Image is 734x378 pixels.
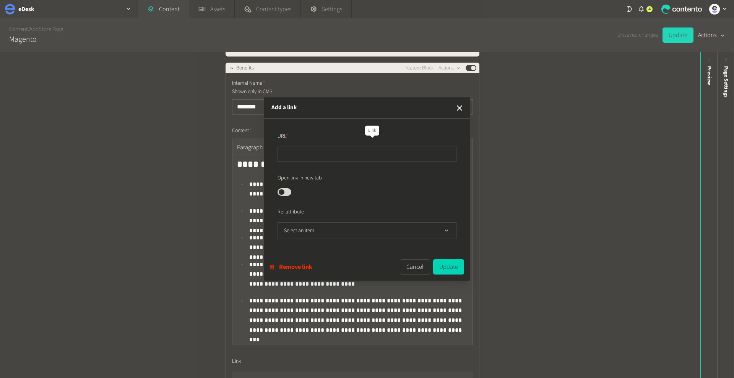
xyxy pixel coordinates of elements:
label: URL [278,132,288,141]
label: Open link in new tab [278,174,322,182]
button: Remove link [270,259,312,275]
h2: Add a link [271,103,297,112]
label: Rel attribute [278,208,304,216]
button: Cancel [400,259,430,275]
button: Update [433,259,464,275]
button: Select an item [278,222,456,239]
div: Link [365,126,379,136]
